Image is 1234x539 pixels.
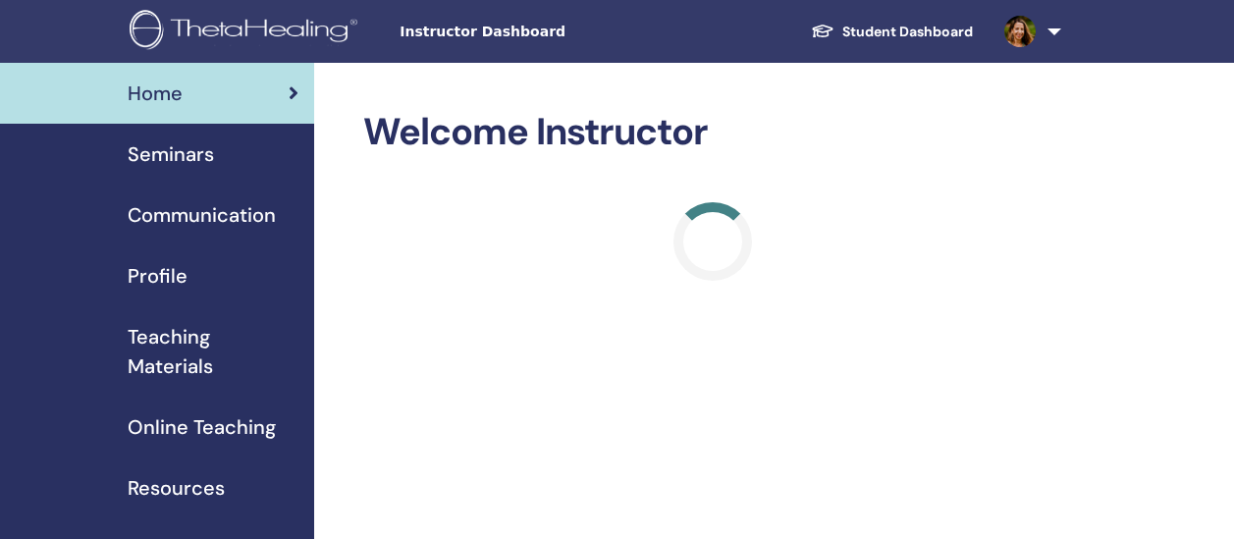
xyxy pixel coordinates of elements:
a: Student Dashboard [795,14,989,50]
img: default.jpg [1004,16,1036,47]
span: Seminars [128,139,214,169]
span: Online Teaching [128,412,276,442]
span: Resources [128,473,225,503]
img: logo.png [130,10,364,54]
span: Communication [128,200,276,230]
span: Teaching Materials [128,322,298,381]
span: Instructor Dashboard [400,22,694,42]
img: graduation-cap-white.svg [811,23,834,39]
span: Profile [128,261,188,291]
h2: Welcome Instructor [363,110,1063,155]
span: Home [128,79,183,108]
